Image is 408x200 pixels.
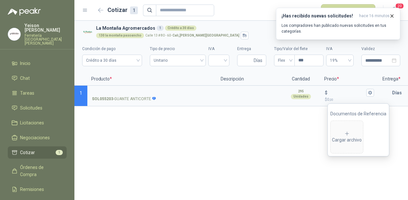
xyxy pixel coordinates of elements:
span: Unitario [154,56,202,65]
p: Producto [87,73,217,86]
label: IVA [326,46,354,52]
span: Órdenes de Compra [20,164,61,178]
p: Entrega [379,73,404,86]
a: Órdenes de Compra [8,161,67,181]
p: 295 [298,89,304,94]
a: Licitaciones [8,117,67,129]
p: Precio [320,73,379,86]
a: Inicio [8,57,67,69]
img: Logo peakr [8,8,41,16]
h3: ¡Has recibido nuevas solicitudes! [281,13,357,19]
p: Ferretería [GEOGRAPHIC_DATA][PERSON_NAME] [25,34,67,45]
div: 130 la montaña pasoancho [96,33,144,38]
a: Chat [8,72,67,84]
div: 1 [130,6,138,14]
label: Tipo de precio [150,46,206,52]
label: IVA [208,46,229,52]
span: Licitaciones [20,119,44,126]
input: $$0,00 [329,90,365,95]
p: $ [325,97,374,103]
input: SOL055203-GUANTE ANTICORTE [92,90,212,95]
span: Remisiones [20,186,44,193]
img: Company Logo [8,28,20,40]
p: Los compradores han publicado nuevas solicitudes en tus categorías. [281,23,395,34]
span: Días [254,55,262,66]
span: 19% [330,56,350,65]
p: $ [325,89,327,96]
div: 1 [157,26,164,31]
span: Negociaciones [20,134,50,141]
span: Inicio [20,60,30,67]
p: Calle 13 # 80 - 60 - [145,34,239,37]
span: Tareas [20,89,34,97]
p: Descripción [217,73,281,86]
span: hace 16 minutos [359,13,390,19]
div: Cargar archivo [332,131,362,144]
p: Días [392,86,404,99]
span: Chat [20,75,30,82]
label: Condición de pago [82,46,142,52]
p: Yeison [PERSON_NAME] [25,23,67,32]
span: Cotizar [20,149,35,156]
a: Remisiones [8,183,67,195]
label: Tipo/Valor del flete [274,46,324,52]
span: 20 [395,3,404,9]
button: Publicar cotizaciones [321,4,375,16]
span: Crédito a 30 días [86,56,138,65]
label: Validez [361,46,400,52]
p: Cantidad [281,73,320,86]
h2: Cotizar [107,5,138,15]
div: Unidades [291,94,311,99]
span: 1 [56,150,63,155]
p: Documentos de Referencia [330,110,386,117]
button: 20 [389,5,400,16]
div: Crédito a 30 días [165,26,196,31]
button: ¡Has recibido nuevas solicitudes!hace 16 minutos Los compradores han publicado nuevas solicitudes... [276,8,400,40]
a: Solicitudes [8,102,67,114]
p: - GUANTE ANTICORTE [92,96,156,102]
span: Solicitudes [20,104,42,111]
span: 1 [80,90,82,96]
strong: Cali , [PERSON_NAME][GEOGRAPHIC_DATA] [172,34,239,37]
a: Tareas [8,87,67,99]
img: Company Logo [82,26,94,38]
strong: SOL055203 [92,96,113,102]
span: Flex [278,56,291,65]
a: Cotizar1 [8,146,67,159]
span: 0 [327,97,333,102]
h3: La Montaña Agromercados [96,25,398,32]
a: Negociaciones [8,132,67,144]
span: ,00 [329,98,333,101]
button: $$0,00 [366,89,374,97]
label: Entrega [237,46,266,52]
